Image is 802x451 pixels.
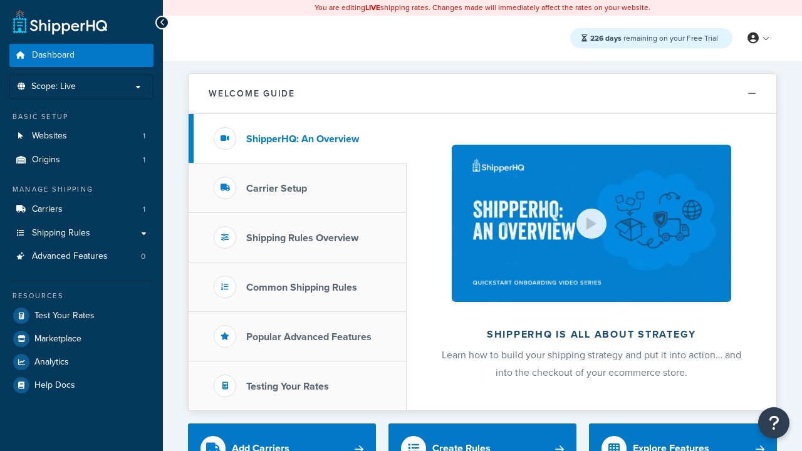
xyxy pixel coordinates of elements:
[32,131,67,142] span: Websites
[440,329,743,340] h2: ShipperHQ is all about strategy
[143,204,145,215] span: 1
[209,89,295,98] h2: Welcome Guide
[189,74,776,114] button: Welcome Guide
[9,184,154,195] div: Manage Shipping
[9,245,154,268] li: Advanced Features
[9,125,154,148] a: Websites1
[246,232,358,244] h3: Shipping Rules Overview
[9,44,154,67] a: Dashboard
[246,133,359,145] h3: ShipperHQ: An Overview
[9,148,154,172] a: Origins1
[9,291,154,301] div: Resources
[246,183,307,194] h3: Carrier Setup
[590,33,622,44] strong: 226 days
[143,155,145,165] span: 1
[246,331,372,343] h3: Popular Advanced Features
[34,357,69,368] span: Analytics
[9,198,154,221] li: Carriers
[9,304,154,327] a: Test Your Rates
[246,381,329,392] h3: Testing Your Rates
[9,328,154,350] a: Marketplace
[246,282,357,293] h3: Common Shipping Rules
[32,204,63,215] span: Carriers
[9,198,154,221] a: Carriers1
[34,334,81,345] span: Marketplace
[32,228,90,239] span: Shipping Rules
[9,374,154,397] a: Help Docs
[365,2,380,13] b: LIVE
[141,251,145,262] span: 0
[9,245,154,268] a: Advanced Features0
[34,311,95,321] span: Test Your Rates
[9,111,154,122] div: Basic Setup
[9,222,154,245] a: Shipping Rules
[9,125,154,148] li: Websites
[452,145,731,302] img: ShipperHQ is all about strategy
[31,81,76,92] span: Scope: Live
[32,155,60,165] span: Origins
[143,131,145,142] span: 1
[9,351,154,373] a: Analytics
[9,148,154,172] li: Origins
[32,50,75,61] span: Dashboard
[34,380,75,391] span: Help Docs
[590,33,718,44] span: remaining on your Free Trial
[32,251,108,262] span: Advanced Features
[758,407,789,438] button: Open Resource Center
[442,348,741,380] span: Learn how to build your shipping strategy and put it into action… and into the checkout of your e...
